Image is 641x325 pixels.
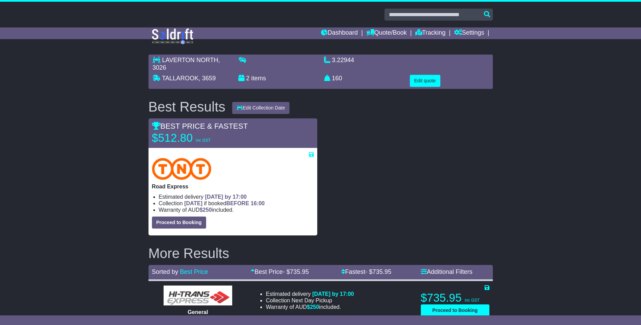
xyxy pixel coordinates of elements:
span: , 3659 [199,75,216,82]
p: Road Express [152,183,314,190]
span: 250 [203,207,212,213]
span: 2 [246,75,250,82]
span: [DATE] [184,200,202,206]
p: $735.95 [421,291,489,305]
a: Best Price [180,268,208,275]
li: Warranty of AUD included. [159,207,314,213]
span: 735.95 [372,268,391,275]
button: Edit quote [410,75,440,87]
span: [DATE] by 17:00 [312,291,354,297]
button: Proceed to Booking [152,217,206,229]
img: TNT Domestic: Road Express [152,158,212,180]
a: Additional Filters [421,268,473,275]
li: Collection [159,200,314,207]
li: Estimated delivery [266,291,354,297]
span: LAVERTON NORTH [162,57,218,63]
h2: More Results [149,246,493,261]
div: Best Results [145,99,229,114]
span: [DATE] by 17:00 [205,194,247,200]
span: , 3026 [153,57,220,71]
p: $512.80 [152,131,238,145]
span: TALLAROOK [162,75,199,82]
img: HiTrans (Machship): General [164,286,232,306]
span: 16:00 [251,200,265,206]
li: Collection [266,297,354,304]
a: Best Price- $735.95 [251,268,309,275]
span: BEST PRICE & FASTEST [152,122,248,130]
span: BEFORE [226,200,249,206]
span: 3.22944 [332,57,354,63]
span: $ [200,207,212,213]
span: inc GST [196,138,211,143]
span: 160 [332,75,342,82]
a: Quote/Book [366,27,407,39]
span: inc GST [465,298,479,303]
a: Dashboard [321,27,358,39]
span: items [251,75,266,82]
span: General [188,309,208,315]
span: 735.95 [290,268,309,275]
a: Fastest- $735.95 [341,268,391,275]
span: if booked [184,200,264,206]
span: Next Day Pickup [292,298,332,303]
a: Tracking [415,27,446,39]
button: Edit Collection Date [232,102,289,114]
span: - $ [365,268,391,275]
span: Sorted by [152,268,178,275]
button: Proceed to Booking [421,304,489,316]
span: 250 [310,304,319,310]
li: Estimated delivery [159,194,314,200]
span: $ [307,304,319,310]
span: - $ [283,268,309,275]
li: Warranty of AUD included. [266,304,354,310]
a: Settings [454,27,484,39]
